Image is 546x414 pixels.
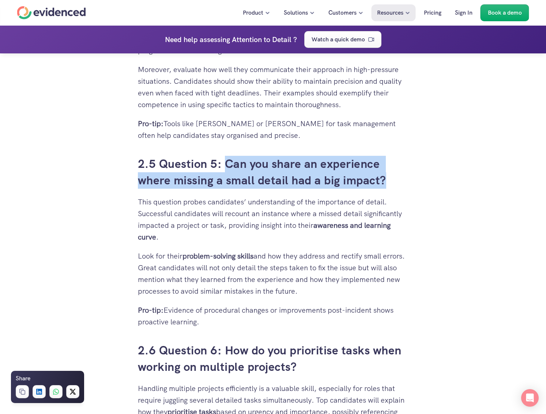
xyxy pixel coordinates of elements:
h3: 2.6 Question 6: How do you prioritise tasks when working on multiple projects? [138,342,408,375]
a: Sign In [449,4,478,21]
p: Watch a quick demo [312,35,365,44]
p: Pricing [424,8,441,18]
a: Watch a quick demo [304,31,381,48]
h4: Attention to Detail [232,34,291,45]
p: Sign In [455,8,472,18]
strong: Pro-tip: [138,119,163,128]
p: Customers [328,8,357,18]
h6: Share [16,374,30,383]
p: Tools like [PERSON_NAME] or [PERSON_NAME] for task management often help candidates stay organise... [138,118,408,141]
p: Moreover, evaluate how well they communicate their approach in high-pressure situations. Candidat... [138,64,408,110]
p: Look for their and how they address and rectify small errors. Great candidates will not only deta... [138,250,408,297]
a: Book a demo [481,4,529,21]
p: This question probes candidates’ understanding of the importance of detail. Successful candidates... [138,196,408,243]
p: Book a demo [488,8,522,18]
strong: problem-solving skills [182,251,253,261]
p: Need help assessing [165,34,230,45]
p: Resources [377,8,403,18]
h4: ? [293,34,297,45]
p: Solutions [284,8,308,18]
p: Product [243,8,263,18]
h3: 2.5 Question 5: Can you share an experience where missing a small detail had a big impact? [138,156,408,189]
a: Pricing [418,4,447,21]
div: Open Intercom Messenger [521,389,539,407]
a: Home [17,6,86,19]
p: Evidence of procedural changes or improvements post-incident shows proactive learning. [138,304,408,328]
strong: Pro-tip: [138,305,163,315]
